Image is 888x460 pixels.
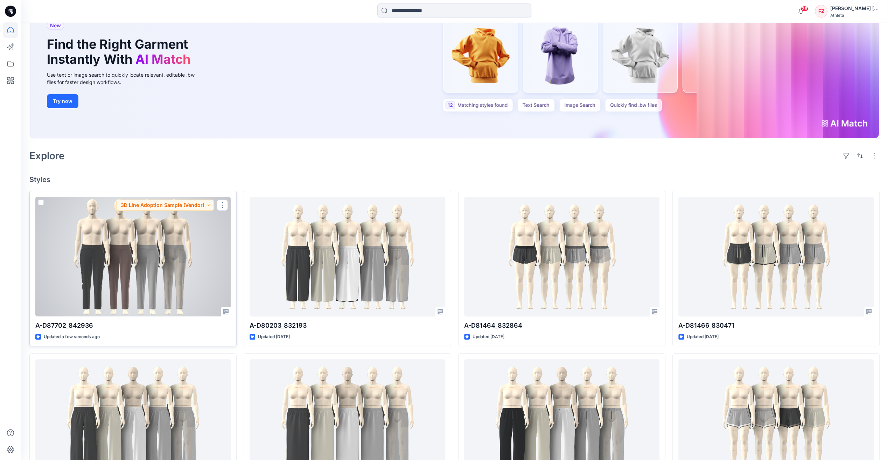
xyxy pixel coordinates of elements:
span: AI Match [135,51,190,67]
a: A-D81466_830471 [678,197,874,316]
div: Use text or image search to quickly locate relevant, editable .bw files for faster design workflows. [47,71,204,86]
p: Updated [DATE] [687,333,719,341]
p: A-D80203_832193 [250,321,445,330]
div: FZ [815,5,827,18]
h4: Styles [29,175,880,184]
p: Updated a few seconds ago [44,333,100,341]
a: A-D87702_842936 [35,197,231,316]
div: [PERSON_NAME] [PERSON_NAME] [830,4,879,13]
span: 36 [800,6,808,12]
p: A-D81464_832864 [464,321,659,330]
a: A-D80203_832193 [250,197,445,316]
p: Updated [DATE] [258,333,290,341]
p: Updated [DATE] [473,333,504,341]
p: A-D81466_830471 [678,321,874,330]
span: New [50,21,61,30]
h1: Find the Right Garment Instantly With [47,37,194,67]
h2: Explore [29,150,65,161]
a: A-D81464_832864 [464,197,659,316]
button: Try now [47,94,78,108]
p: A-D87702_842936 [35,321,231,330]
div: Athleta [830,13,879,18]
